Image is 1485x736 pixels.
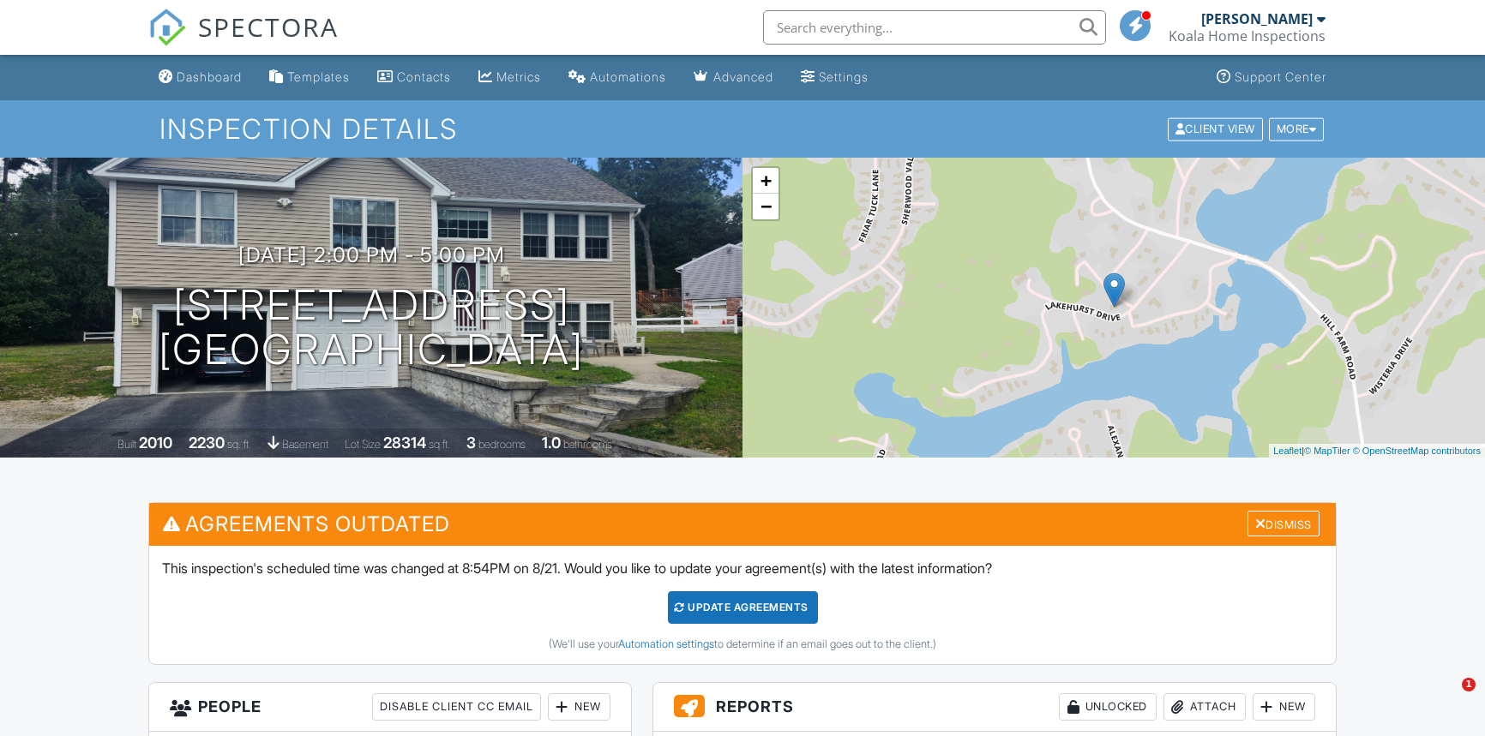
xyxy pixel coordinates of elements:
[763,10,1106,45] input: Search everything...
[1201,10,1313,27] div: [PERSON_NAME]
[429,438,450,451] span: sq.ft.
[794,62,875,93] a: Settings
[1235,69,1326,84] div: Support Center
[1163,693,1246,721] div: Attach
[753,168,779,194] a: Zoom in
[345,438,381,451] span: Lot Size
[149,546,1336,664] div: This inspection's scheduled time was changed at 8:54PM on 8/21. Would you like to update your agr...
[282,438,328,451] span: basement
[548,693,610,721] div: New
[1210,62,1333,93] a: Support Center
[472,62,548,93] a: Metrics
[149,503,1336,545] h3: Agreements Outdated
[148,9,186,46] img: The Best Home Inspection Software - Spectora
[590,69,666,84] div: Automations
[177,69,242,84] div: Dashboard
[1166,122,1267,135] a: Client View
[1427,678,1468,719] iframe: Intercom live chat
[1462,678,1476,691] span: 1
[1269,117,1325,141] div: More
[139,434,172,452] div: 2010
[287,69,350,84] div: Templates
[496,69,541,84] div: Metrics
[1353,446,1481,456] a: © OpenStreetMap contributors
[383,434,426,452] div: 28314
[159,283,584,374] h1: [STREET_ADDRESS] [GEOGRAPHIC_DATA]
[753,194,779,219] a: Zoom out
[478,438,526,451] span: bedrooms
[397,69,451,84] div: Contacts
[1248,511,1320,537] div: Dismiss
[668,591,818,624] div: Update Agreements
[152,62,249,93] a: Dashboard
[562,62,673,93] a: Automations (Basic)
[1273,446,1302,456] a: Leaflet
[618,637,714,650] a: Automation settings
[653,683,1336,732] h3: Reports
[819,69,869,84] div: Settings
[713,69,773,84] div: Advanced
[149,683,630,732] h3: People
[1304,446,1350,456] a: © MapTiler
[466,434,476,452] div: 3
[1253,693,1315,721] div: New
[1269,444,1485,458] div: |
[117,438,136,451] span: Built
[370,62,458,93] a: Contacts
[1168,117,1263,141] div: Client View
[238,243,505,266] h3: [DATE] 2:00 pm - 5:00 pm
[262,62,357,93] a: Templates
[372,693,541,721] div: Disable Client CC Email
[1059,693,1157,721] div: Unlocked
[687,62,780,93] a: Advanced
[159,114,1326,144] h1: Inspection Details
[189,434,225,452] div: 2230
[563,438,612,451] span: bathrooms
[227,438,251,451] span: sq. ft.
[162,637,1323,651] div: (We'll use your to determine if an email goes out to the client.)
[1169,27,1326,45] div: Koala Home Inspections
[542,434,561,452] div: 1.0
[148,23,339,59] a: SPECTORA
[198,9,339,45] span: SPECTORA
